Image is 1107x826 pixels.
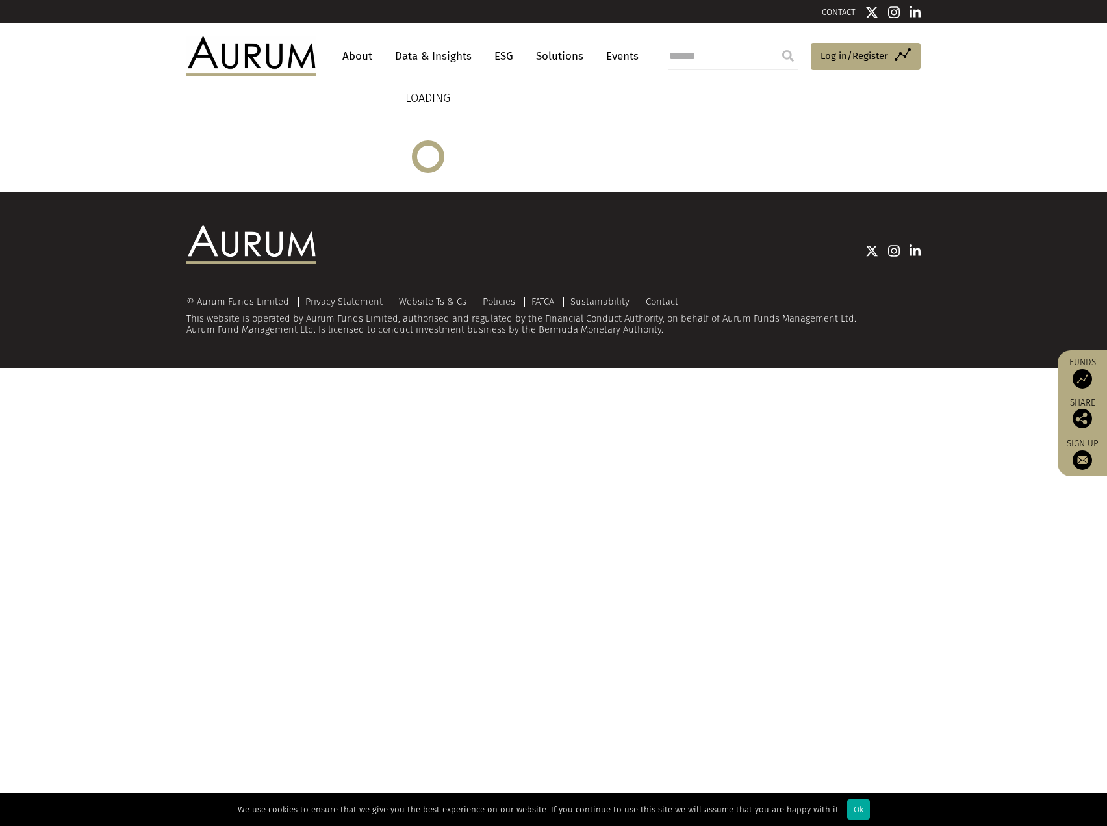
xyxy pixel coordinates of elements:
[1064,357,1101,389] a: Funds
[488,44,520,68] a: ESG
[186,297,296,307] div: © Aurum Funds Limited
[888,244,900,257] img: Instagram icon
[888,6,900,19] img: Instagram icon
[186,225,316,264] img: Aurum Logo
[186,296,921,336] div: This website is operated by Aurum Funds Limited, authorised and regulated by the Financial Conduc...
[821,48,888,64] span: Log in/Register
[531,296,554,307] a: FATCA
[865,6,878,19] img: Twitter icon
[186,36,316,75] img: Aurum
[570,296,630,307] a: Sustainability
[775,43,801,69] input: Submit
[865,244,878,257] img: Twitter icon
[646,296,678,307] a: Contact
[388,44,478,68] a: Data & Insights
[399,296,466,307] a: Website Ts & Cs
[910,6,921,19] img: Linkedin icon
[529,44,590,68] a: Solutions
[336,44,379,68] a: About
[822,7,856,17] a: CONTACT
[811,43,921,70] a: Log in/Register
[483,296,515,307] a: Policies
[305,296,383,307] a: Privacy Statement
[600,44,639,68] a: Events
[405,89,450,108] p: LOADING
[910,244,921,257] img: Linkedin icon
